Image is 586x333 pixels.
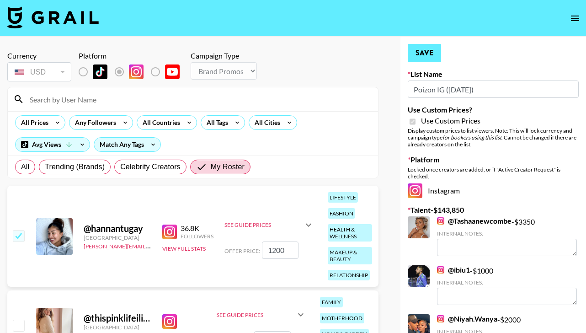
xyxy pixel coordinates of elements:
img: TikTok [93,64,107,79]
div: See Guide Prices [224,221,303,228]
div: USD [9,64,69,80]
label: List Name [408,70,579,79]
button: View Full Stats [162,245,206,252]
img: Instagram [162,314,177,329]
div: Match Any Tags [94,138,160,151]
div: All Tags [201,116,230,129]
span: My Roster [211,161,245,172]
span: Offer Price: [224,247,260,254]
a: [PERSON_NAME][EMAIL_ADDRESS][PERSON_NAME][DOMAIN_NAME] [84,241,262,250]
img: Instagram [437,315,444,322]
div: makeup & beauty [328,247,372,264]
div: See Guide Prices [217,312,295,318]
div: Currency [7,51,71,60]
label: Use Custom Prices? [408,105,579,114]
img: Instagram [162,225,177,239]
div: Any Followers [69,116,118,129]
div: lifestyle [328,192,358,203]
div: Internal Notes: [437,279,577,286]
div: All Cities [249,116,282,129]
div: [GEOGRAPHIC_DATA] [84,234,151,241]
div: Platform [79,51,187,60]
div: @ hannantugay [84,223,151,234]
div: Currency is locked to USD [7,60,71,83]
img: YouTube [165,64,180,79]
img: Instagram [408,183,422,198]
div: family [320,297,343,307]
label: Platform [408,155,579,164]
div: Instagram [408,183,579,198]
div: List locked to Instagram. [79,62,187,81]
img: Instagram [129,64,144,79]
a: @ibiu1 [437,265,470,274]
a: @Tashaanewcombe [437,216,511,226]
div: Followers [181,233,213,240]
a: @Niyah.Wanya [437,314,497,323]
div: Avg Views [16,138,90,151]
span: Use Custom Prices [421,116,480,125]
div: health & wellness [328,224,372,242]
div: Display custom prices to list viewers. Note: This will lock currency and campaign type . Cannot b... [408,127,579,148]
span: Celebrity Creators [120,161,181,172]
img: Instagram [437,217,444,225]
div: Internal Notes: [437,230,577,237]
em: for bookers using this list [442,134,501,141]
div: Locked once creators are added, or if "Active Creator Request" is checked. [408,166,579,180]
div: - $ 1000 [437,265,577,305]
div: See Guide Prices [217,304,306,326]
div: See Guide Prices [224,214,314,236]
img: Instagram [437,266,444,274]
div: fashion [328,208,355,219]
div: - $ 3350 [437,216,577,256]
label: Talent - $ 143,850 [408,205,579,215]
div: [GEOGRAPHIC_DATA] [84,324,151,331]
div: Campaign Type [191,51,257,60]
span: Trending (Brands) [45,161,105,172]
div: All Countries [137,116,182,129]
img: Grail Talent [7,6,99,28]
div: 36.8K [181,224,213,233]
div: All Prices [16,116,50,129]
div: motherhood [320,313,364,323]
input: 1,800 [262,242,298,259]
span: All [21,161,29,172]
button: Save [408,44,441,62]
input: Search by User Name [24,92,373,107]
div: relationship [328,270,370,280]
div: @ thispinklifeilive [84,312,151,324]
button: open drawer [566,9,584,27]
